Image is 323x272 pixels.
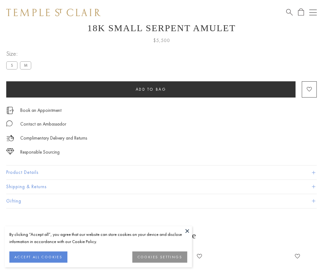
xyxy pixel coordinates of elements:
img: Temple St. Clair [6,9,100,16]
button: Product Details [6,165,317,179]
a: Open Shopping Bag [298,8,304,16]
span: Size: [6,49,34,59]
img: icon_appointment.svg [6,107,14,114]
button: Open navigation [309,9,317,16]
div: Contact an Ambassador [20,120,66,128]
img: MessageIcon-01_2.svg [6,120,12,126]
img: icon_sourcing.svg [6,148,14,155]
button: ACCEPT ALL COOKIES [9,251,67,263]
label: S [6,61,17,69]
div: Responsible Sourcing [20,148,60,156]
div: By clicking “Accept all”, you agree that our website can store cookies on your device and disclos... [9,231,187,245]
a: Search [286,8,293,16]
button: Gifting [6,194,317,208]
h1: 18K Small Serpent Amulet [6,23,317,33]
span: $5,500 [153,36,170,45]
img: icon_delivery.svg [6,134,14,142]
button: Shipping & Returns [6,180,317,194]
button: COOKIES SETTINGS [132,251,187,263]
span: Add to bag [136,87,166,92]
button: Add to bag [6,81,296,98]
p: Complimentary Delivery and Returns [20,134,87,142]
label: M [20,61,31,69]
a: Book an Appointment [20,107,61,114]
